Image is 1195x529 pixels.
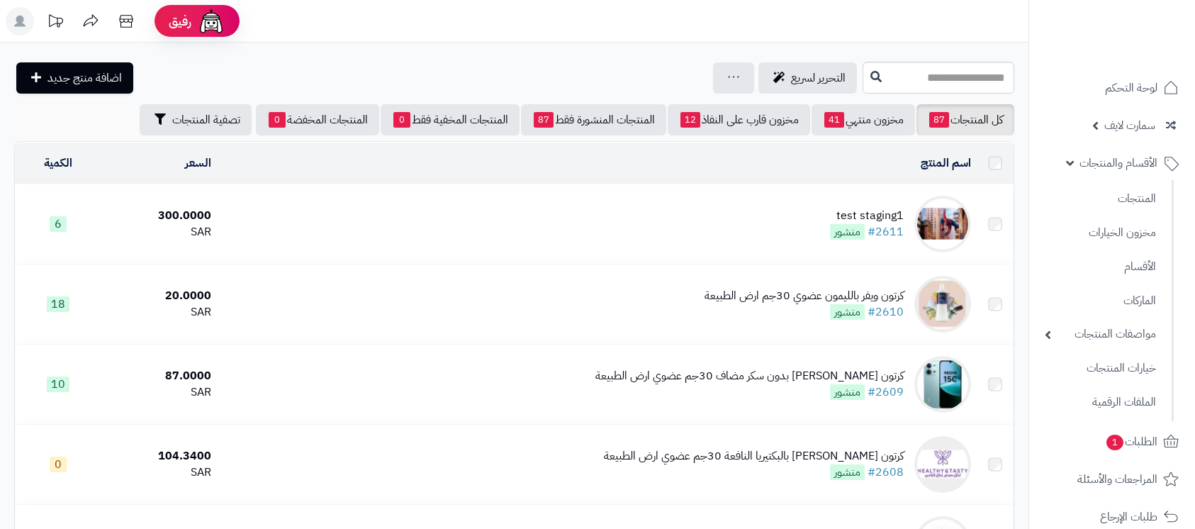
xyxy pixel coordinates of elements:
span: 10 [47,377,69,392]
span: الطلبات [1105,432,1157,452]
span: 6 [50,216,67,232]
div: 300.0000 [107,208,211,224]
span: 18 [47,296,69,312]
a: المنتجات المخفضة0 [256,104,379,135]
a: مخزون الخيارات [1038,218,1163,248]
span: طلبات الإرجاع [1100,507,1157,527]
a: اضافة منتج جديد [16,62,133,94]
span: 87 [534,112,554,128]
div: test staging1 [830,208,904,224]
img: test staging1 [914,196,971,252]
a: المنتجات المنشورة فقط87 [521,104,666,135]
span: المراجعات والأسئلة [1077,469,1157,489]
span: التحرير لسريع [791,69,846,87]
span: الأقسام والمنتجات [1079,153,1157,173]
div: كرتون [PERSON_NAME] بدون سكر مضاف 30جم عضوي ارض الطبيعة [595,368,904,384]
span: منشور [830,224,865,240]
a: خيارات المنتجات [1038,353,1163,384]
span: 0 [393,112,410,128]
span: رفيق [169,13,191,30]
img: كرتون ويفر شوكولاتة بدون سكر مضاف 30جم عضوي ارض الطبيعة [914,356,971,413]
div: 104.3400 [107,448,211,464]
span: منشور [830,304,865,320]
div: كرتون ويفر بالليمون عضوي 30جم ارض الطبيعة [705,288,904,304]
div: SAR [107,224,211,240]
span: منشور [830,464,865,480]
div: كرتون [PERSON_NAME] بالبكتيريا النافعة 30جم عضوي ارض الطبيعة [604,448,904,464]
span: اضافة منتج جديد [47,69,122,87]
span: منشور [830,384,865,400]
span: 0 [50,457,67,472]
button: تصفية المنتجات [140,104,252,135]
a: الطلبات1 [1038,425,1186,459]
a: مواصفات المنتجات [1038,319,1163,350]
a: لوحة التحكم [1038,71,1186,105]
a: مخزون منتهي41 [812,104,915,135]
a: #2608 [868,464,904,481]
span: تصفية المنتجات [172,111,240,128]
a: المنتجات المخفية فقط0 [381,104,520,135]
a: السعر [185,155,211,172]
a: اسم المنتج [921,155,971,172]
span: 12 [680,112,700,128]
a: #2611 [868,223,904,240]
a: الكمية [44,155,72,172]
a: الملفات الرقمية [1038,387,1163,418]
a: المراجعات والأسئلة [1038,462,1186,496]
div: SAR [107,304,211,321]
div: SAR [107,384,211,401]
img: ai-face.png [197,7,225,35]
img: كرتون ويفر بالليمون عضوي 30جم ارض الطبيعة [914,276,971,333]
span: سمارت لايف [1104,116,1155,135]
span: 0 [269,112,286,128]
span: 1 [1106,434,1123,450]
img: logo-2.png [1099,11,1182,40]
a: الأقسام [1038,252,1163,282]
a: كل المنتجات87 [916,104,1014,135]
a: التحرير لسريع [758,62,857,94]
img: كرتون ويفر شوكولاتة بالبكتيريا النافعة 30جم عضوي ارض الطبيعة [914,436,971,493]
span: 87 [929,112,949,128]
span: 41 [824,112,844,128]
a: الماركات [1038,286,1163,316]
span: لوحة التحكم [1105,78,1157,98]
div: 20.0000 [107,288,211,304]
div: SAR [107,464,211,481]
a: تحديثات المنصة [38,7,73,39]
a: #2609 [868,384,904,401]
a: المنتجات [1038,184,1163,214]
div: 87.0000 [107,368,211,384]
a: #2610 [868,304,904,321]
a: مخزون قارب على النفاذ12 [668,104,810,135]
